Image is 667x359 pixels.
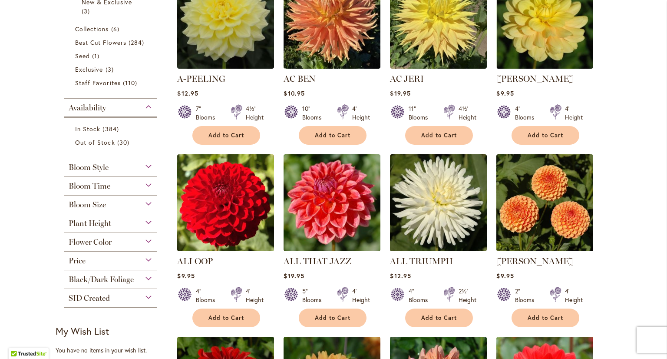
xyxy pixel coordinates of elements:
a: AC BEN [284,62,380,70]
a: Out of Stock 30 [75,138,149,147]
a: AHOY MATEY [496,62,593,70]
span: Staff Favorites [75,79,121,87]
button: Add to Cart [192,309,260,327]
a: ALL THAT JAZZ [284,256,351,266]
div: 4" Blooms [409,287,433,304]
span: Collections [75,25,109,33]
span: 284 [129,38,146,47]
div: 4" Blooms [515,104,539,122]
span: In Stock [75,125,100,133]
button: Add to Cart [192,126,260,145]
a: Seed [75,51,149,60]
div: 4' Height [565,104,583,122]
span: 110 [123,78,139,87]
a: Collections [75,24,149,33]
span: $12.95 [177,89,198,97]
img: AMBER QUEEN [496,154,593,251]
span: Flower Color [69,237,112,247]
a: Staff Favorites [75,78,149,87]
span: Exclusive [75,65,103,73]
span: Seed [75,52,90,60]
span: Plant Height [69,219,111,228]
div: 10" Blooms [302,104,327,122]
a: [PERSON_NAME] [496,256,574,266]
span: Add to Cart [421,132,457,139]
span: Best Cut Flowers [75,38,126,47]
a: ALI OOP [177,256,213,266]
div: 4' Height [246,287,264,304]
img: ALL THAT JAZZ [284,154,380,251]
div: 4½' Height [246,104,264,122]
div: 4' Height [352,287,370,304]
span: $10.95 [284,89,304,97]
a: AC Jeri [390,62,487,70]
div: 4' Height [352,104,370,122]
div: 4" Blooms [196,287,220,304]
a: In Stock 384 [75,124,149,133]
button: Add to Cart [512,126,579,145]
span: $19.95 [390,89,410,97]
div: 4½' Height [459,104,476,122]
a: Best Cut Flowers [75,38,149,47]
button: Add to Cart [299,126,367,145]
a: Exclusive [75,65,149,74]
span: Black/Dark Foliage [69,275,134,284]
span: Add to Cart [528,314,563,322]
span: Add to Cart [208,314,244,322]
span: Add to Cart [315,132,350,139]
span: $12.95 [390,272,411,280]
span: $9.95 [496,272,514,280]
a: ALI OOP [177,245,274,253]
img: ALI OOP [177,154,274,251]
button: Add to Cart [405,126,473,145]
div: 11" Blooms [409,104,433,122]
span: Bloom Size [69,200,106,209]
span: Price [69,256,86,266]
div: 2" Blooms [515,287,539,304]
span: SID Created [69,293,110,303]
span: Bloom Time [69,181,110,191]
a: ALL TRIUMPH [390,256,453,266]
span: $19.95 [284,272,304,280]
a: AMBER QUEEN [496,245,593,253]
div: 5" Blooms [302,287,327,304]
a: ALL TRIUMPH [390,245,487,253]
span: 3 [82,7,92,16]
div: 2½' Height [459,287,476,304]
div: 4' Height [565,287,583,304]
button: Add to Cart [512,309,579,327]
span: Bloom Style [69,163,109,172]
span: Out of Stock [75,138,115,146]
span: Availability [69,103,106,113]
a: AC JERI [390,73,424,84]
span: Add to Cart [421,314,457,322]
button: Add to Cart [299,309,367,327]
strong: My Wish List [56,325,109,337]
span: $9.95 [177,272,195,280]
span: 384 [102,124,121,133]
a: AC BEN [284,73,316,84]
a: A-Peeling [177,62,274,70]
span: $9.95 [496,89,514,97]
button: Add to Cart [405,309,473,327]
a: A-PEELING [177,73,225,84]
span: 6 [111,24,122,33]
div: You have no items in your wish list. [56,346,172,355]
span: Add to Cart [208,132,244,139]
a: [PERSON_NAME] [496,73,574,84]
span: 1 [92,51,102,60]
img: ALL TRIUMPH [390,154,487,251]
a: ALL THAT JAZZ [284,245,380,253]
span: Add to Cart [528,132,563,139]
span: 30 [117,138,132,147]
iframe: Launch Accessibility Center [7,328,31,352]
div: 7" Blooms [196,104,220,122]
span: Add to Cart [315,314,350,322]
span: 3 [106,65,116,74]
